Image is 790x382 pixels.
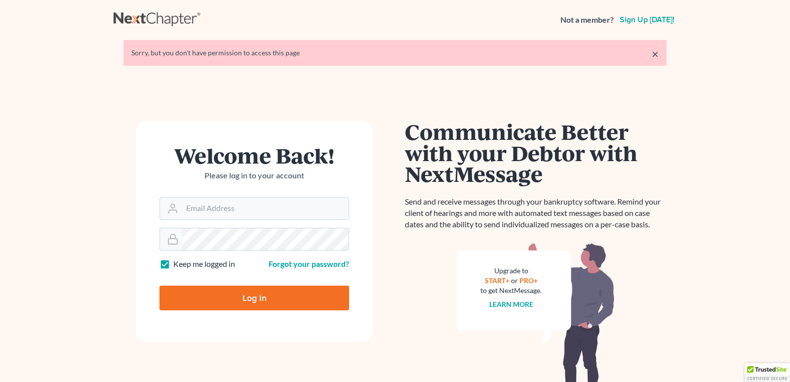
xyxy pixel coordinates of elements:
[159,170,349,181] p: Please log in to your account
[519,276,538,285] a: PRO+
[652,48,659,60] a: ×
[480,266,542,276] div: Upgrade to
[485,276,510,285] a: START+
[480,286,542,296] div: to get NextMessage.
[131,48,659,58] div: Sorry, but you don't have permission to access this page
[269,259,349,268] a: Forgot your password?
[489,300,533,308] a: Learn more
[511,276,518,285] span: or
[745,363,790,382] div: TrustedSite Certified
[560,14,614,26] strong: Not a member?
[405,196,667,230] p: Send and receive messages through your bankruptcy software. Remind your client of hearings and mo...
[405,121,667,184] h1: Communicate Better with your Debtor with NextMessage
[182,198,349,219] input: Email Address
[618,16,676,24] a: Sign up [DATE]!
[159,145,349,166] h1: Welcome Back!
[159,286,349,310] input: Log In
[173,258,235,270] label: Keep me logged in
